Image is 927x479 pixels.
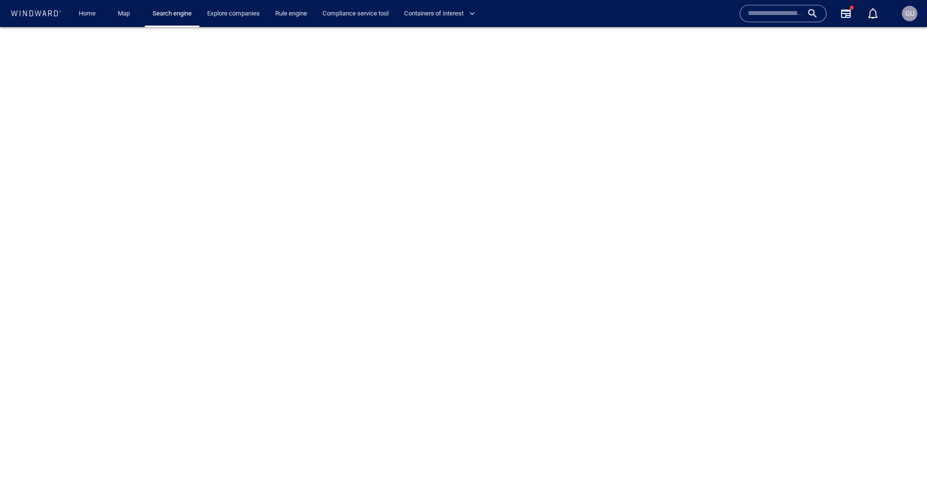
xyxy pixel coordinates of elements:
[319,5,393,22] a: Compliance service tool
[114,5,137,22] a: Map
[203,5,264,22] a: Explore companies
[900,4,919,23] button: GU
[75,5,99,22] a: Home
[886,436,920,472] iframe: Chat
[905,10,914,17] span: GU
[271,5,311,22] a: Rule engine
[149,5,196,22] a: Search engine
[400,5,483,22] button: Containers of interest
[404,8,475,19] span: Containers of interest
[867,8,879,19] div: Notification center
[110,5,141,22] button: Map
[71,5,102,22] button: Home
